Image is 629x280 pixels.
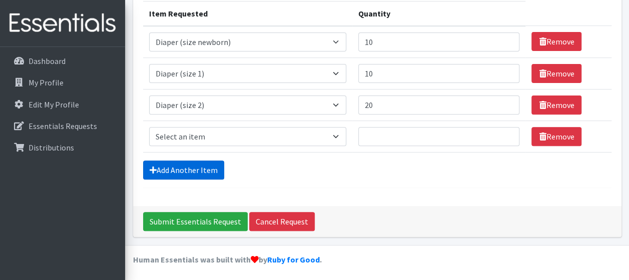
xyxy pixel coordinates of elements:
a: Distributions [4,137,121,157]
a: My Profile [4,72,121,92]
a: Remove [531,127,581,146]
a: Remove [531,95,581,114]
p: Dashboard [29,56,66,66]
p: Distributions [29,142,74,152]
input: Submit Essentials Request [143,212,248,231]
a: Add Another Item [143,160,224,179]
a: Cancel Request [249,212,315,231]
strong: Human Essentials was built with by . [133,254,322,264]
p: Essentials Requests [29,121,97,131]
a: Ruby for Good [267,254,320,264]
a: Remove [531,32,581,51]
img: HumanEssentials [4,6,121,40]
a: Remove [531,64,581,83]
a: Edit My Profile [4,94,121,114]
p: My Profile [29,77,64,87]
th: Quantity [352,1,526,26]
p: Edit My Profile [29,99,79,109]
a: Essentials Requests [4,116,121,136]
a: Dashboard [4,51,121,71]
th: Item Requested [143,1,352,26]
